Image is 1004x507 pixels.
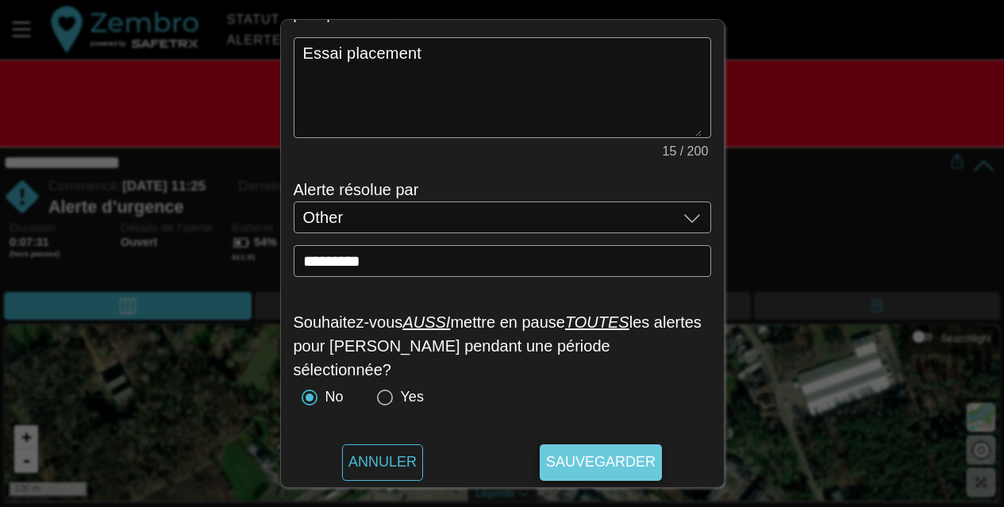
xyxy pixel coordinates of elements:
[565,313,629,331] u: TOUTES
[303,39,702,136] textarea: 15 / 200
[402,313,450,331] u: AUSSI
[294,181,419,198] label: Alerte résolue par
[342,444,423,481] button: Annuler
[294,382,344,413] div: No
[546,444,656,481] span: Sauvegarder
[303,210,344,225] span: Other
[294,313,702,378] label: Souhaitez-vous mettre en pause les alertes pour [PERSON_NAME] pendant une période sélectionnée?
[325,388,344,406] div: No
[348,444,417,481] span: Annuler
[401,388,424,406] div: Yes
[369,382,424,413] div: Yes
[656,146,708,159] div: 15 / 200
[540,444,662,481] button: Sauvegarder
